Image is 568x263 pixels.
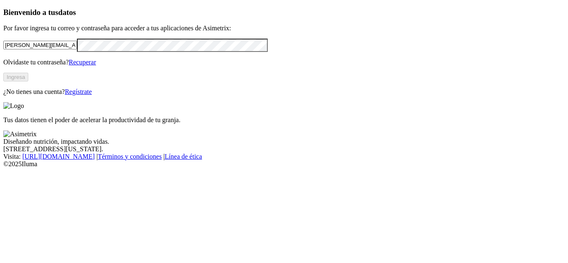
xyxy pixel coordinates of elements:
[3,41,77,49] input: Tu correo
[3,25,565,32] p: Por favor ingresa tu correo y contraseña para acceder a tus aplicaciones de Asimetrix:
[69,59,96,66] a: Recuperar
[3,130,37,138] img: Asimetrix
[3,73,28,81] button: Ingresa
[3,153,565,160] div: Visita : | |
[3,88,565,96] p: ¿No tienes una cuenta?
[3,145,565,153] div: [STREET_ADDRESS][US_STATE].
[3,8,565,17] h3: Bienvenido a tus
[3,138,565,145] div: Diseñando nutrición, impactando vidas.
[22,153,95,160] a: [URL][DOMAIN_NAME]
[58,8,76,17] span: datos
[3,160,565,168] div: © 2025 Iluma
[98,153,162,160] a: Términos y condiciones
[165,153,202,160] a: Línea de ética
[3,116,565,124] p: Tus datos tienen el poder de acelerar la productividad de tu granja.
[65,88,92,95] a: Regístrate
[3,59,565,66] p: Olvidaste tu contraseña?
[3,102,24,110] img: Logo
